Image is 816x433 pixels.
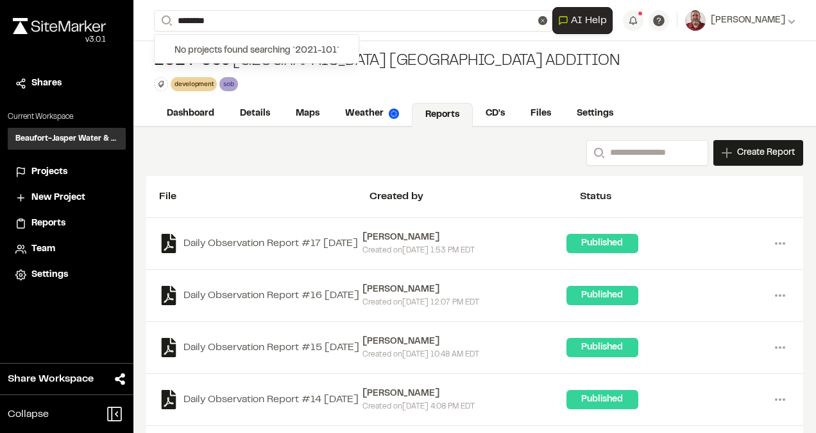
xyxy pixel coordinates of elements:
[15,268,118,282] a: Settings
[538,16,547,25] button: Clear text
[219,77,237,91] div: sob
[362,335,566,349] div: [PERSON_NAME]
[362,349,566,360] div: Created on [DATE] 10:48 AM EDT
[362,401,566,412] div: Created on [DATE] 4:08 PM EDT
[15,76,118,91] a: Shares
[518,102,564,126] a: Files
[15,133,118,145] h3: Beaufort-Jasper Water & Sewer Authority
[412,103,473,127] a: Reports
[31,76,62,91] span: Shares
[159,234,362,253] a: Daily Observation Report #17 [DATE]
[154,77,168,91] button: Edit Tags
[283,102,332,126] a: Maps
[155,39,359,63] div: No projects found searching ` 2021-101 `
[566,338,638,357] div: Published
[31,242,55,256] span: Team
[13,18,106,34] img: rebrand.png
[571,13,607,28] span: AI Help
[370,189,580,204] div: Created by
[473,102,518,126] a: CD's
[552,7,613,34] button: Open AI Assistant
[737,146,795,160] span: Create Report
[31,216,65,231] span: Reports
[159,286,362,305] a: Daily Observation Report #16 [DATE]
[566,234,638,253] div: Published
[15,191,118,205] a: New Project
[8,371,94,387] span: Share Workspace
[362,231,566,245] div: [PERSON_NAME]
[564,102,626,126] a: Settings
[566,390,638,409] div: Published
[362,245,566,256] div: Created on [DATE] 1:53 PM EDT
[31,268,68,282] span: Settings
[580,189,790,204] div: Status
[159,338,362,357] a: Daily Observation Report #15 [DATE]
[586,140,609,166] button: Search
[685,10,706,31] img: User
[711,13,785,28] span: [PERSON_NAME]
[685,10,795,31] button: [PERSON_NAME]
[332,102,412,126] a: Weather
[8,111,126,123] p: Current Workspace
[389,109,399,119] img: precipai.png
[13,34,106,46] div: Oh geez...please don't...
[31,165,67,179] span: Projects
[159,390,362,409] a: Daily Observation Report #14 [DATE]
[362,283,566,297] div: [PERSON_NAME]
[171,77,217,91] div: development
[154,51,620,72] div: [GEOGRAPHIC_DATA] [GEOGRAPHIC_DATA] Addition
[159,189,370,204] div: File
[362,297,566,308] div: Created on [DATE] 12:07 PM EDT
[566,286,638,305] div: Published
[552,7,618,34] div: Open AI Assistant
[31,191,85,205] span: New Project
[362,387,566,401] div: [PERSON_NAME]
[15,216,118,231] a: Reports
[15,165,118,179] a: Projects
[8,407,49,422] span: Collapse
[15,242,118,256] a: Team
[154,102,227,126] a: Dashboard
[227,102,283,126] a: Details
[154,10,177,31] button: Search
